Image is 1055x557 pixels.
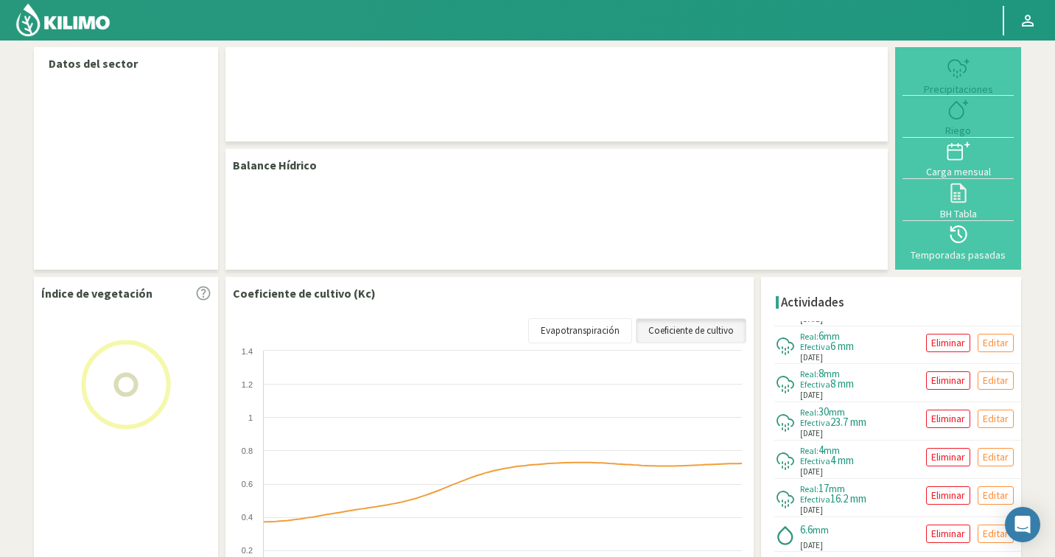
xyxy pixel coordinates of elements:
[233,284,376,302] p: Coeficiente de cultivo (Kc)
[907,167,1009,177] div: Carga mensual
[907,125,1009,136] div: Riego
[242,480,253,488] text: 0.6
[983,525,1009,542] p: Editar
[800,351,823,364] span: [DATE]
[800,539,823,552] span: [DATE]
[800,427,823,440] span: [DATE]
[233,156,317,174] p: Balance Hídrico
[819,404,829,418] span: 30
[983,372,1009,389] p: Editar
[242,380,253,389] text: 1.2
[902,55,1014,96] button: Precipitaciones
[902,221,1014,262] button: Temporadas pasadas
[931,372,965,389] p: Eliminar
[824,444,840,457] span: mm
[907,84,1009,94] div: Precipitaciones
[830,453,854,467] span: 4 mm
[15,2,111,38] img: Kilimo
[800,504,823,516] span: [DATE]
[52,311,200,458] img: Loading...
[800,455,830,466] span: Efectiva
[926,448,970,466] button: Eliminar
[931,449,965,466] p: Eliminar
[978,371,1014,390] button: Editar
[907,250,1009,260] div: Temporadas pasadas
[800,483,819,494] span: Real:
[248,413,253,422] text: 1
[819,443,824,457] span: 4
[800,494,830,505] span: Efectiva
[819,329,824,343] span: 6
[800,368,819,379] span: Real:
[41,284,153,302] p: Índice de vegetación
[800,466,823,478] span: [DATE]
[978,486,1014,505] button: Editar
[800,341,830,352] span: Efectiva
[781,295,844,309] h4: Actividades
[931,334,965,351] p: Eliminar
[902,96,1014,137] button: Riego
[829,405,845,418] span: mm
[926,486,970,505] button: Eliminar
[978,448,1014,466] button: Editar
[819,366,824,380] span: 8
[983,410,1009,427] p: Editar
[983,334,1009,351] p: Editar
[830,415,866,429] span: 23.7 mm
[830,491,866,505] span: 16.2 mm
[813,523,829,536] span: mm
[800,445,819,456] span: Real:
[902,179,1014,220] button: BH Tabla
[49,55,203,72] p: Datos del sector
[830,376,854,390] span: 8 mm
[983,449,1009,466] p: Editar
[978,410,1014,428] button: Editar
[830,339,854,353] span: 6 mm
[829,482,845,495] span: mm
[926,334,970,352] button: Eliminar
[824,329,840,343] span: mm
[978,525,1014,543] button: Editar
[800,522,813,536] span: 6.6
[636,318,746,343] a: Coeficiente de cultivo
[1005,507,1040,542] div: Open Intercom Messenger
[926,371,970,390] button: Eliminar
[907,209,1009,219] div: BH Tabla
[800,379,830,390] span: Efectiva
[824,367,840,380] span: mm
[528,318,632,343] a: Evapotranspiración
[242,513,253,522] text: 0.4
[800,417,830,428] span: Efectiva
[819,481,829,495] span: 17
[800,331,819,342] span: Real:
[800,407,819,418] span: Real:
[242,347,253,356] text: 1.4
[931,487,965,504] p: Eliminar
[926,410,970,428] button: Eliminar
[931,410,965,427] p: Eliminar
[902,138,1014,179] button: Carga mensual
[978,334,1014,352] button: Editar
[983,487,1009,504] p: Editar
[242,546,253,555] text: 0.2
[800,389,823,402] span: [DATE]
[926,525,970,543] button: Eliminar
[242,446,253,455] text: 0.8
[931,525,965,542] p: Eliminar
